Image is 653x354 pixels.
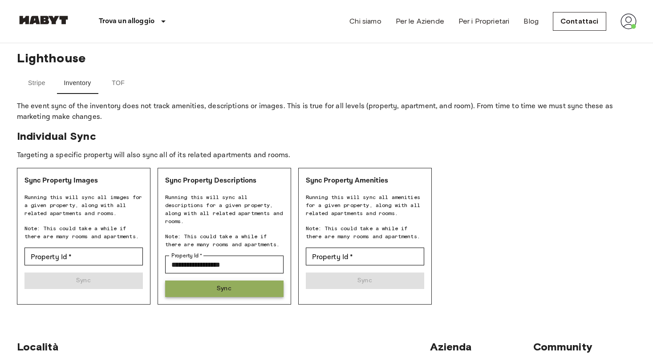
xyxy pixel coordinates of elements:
span: Note: This could take a while if there are many rooms and apartments. [306,224,424,240]
span: Note: This could take a while if there are many rooms and apartments. [24,224,143,240]
a: Per le Aziende [396,16,444,27]
button: Sync [165,281,284,297]
span: Running this will sync all amenities for a given property, along with all related apartments and ... [306,193,424,217]
span: Località [17,340,59,353]
p: Sync Property Descriptions [165,175,284,186]
span: Azienda [430,340,472,353]
a: Per i Proprietari [458,16,510,27]
label: Property Id [171,252,203,260]
img: Habyt [17,16,70,24]
div: Property Id [306,248,424,265]
img: avatar [621,13,637,29]
span: Running this will sync all descriptions for a given property, along with all related apartments a... [165,193,284,225]
p: Trova un alloggio [99,16,155,27]
span: Note: This could take a while if there are many rooms and apartments. [165,232,284,248]
button: Inventory [57,73,98,94]
a: Contattaci [553,12,606,31]
p: Sync Property Amenities [306,175,424,186]
p: The event sync of the inventory does not track amenities, descriptions or images. This is true fo... [17,101,637,122]
span: Lighthouse [17,43,637,65]
a: Blog [523,16,539,27]
div: Property Id [24,248,143,265]
p: Targeting a specific property will also sync all of its related apartments and rooms. [17,150,637,161]
span: Community [533,340,592,353]
p: Sync Property Images [24,175,143,186]
span: Running this will sync all images for a given property, along with all related apartments and rooms. [24,193,143,217]
div: Property Id [165,256,284,273]
button: TOF [98,73,138,94]
button: Stripe [17,73,57,94]
span: Individual Sync [17,130,637,143]
a: Chi siamo [349,16,381,27]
